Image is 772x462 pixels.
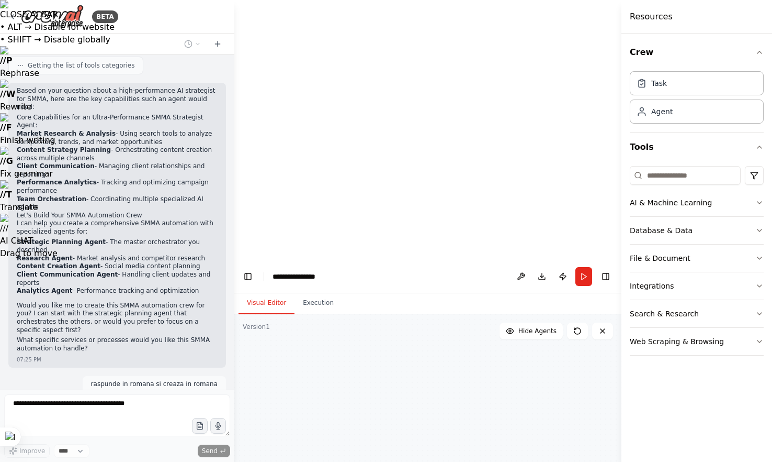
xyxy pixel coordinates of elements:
[630,272,764,300] button: Integrations
[210,418,226,434] button: Click to speak your automation idea
[294,292,342,314] button: Execution
[630,281,674,291] div: Integrations
[17,255,73,262] strong: Research Agent
[518,327,557,335] span: Hide Agents
[239,292,294,314] button: Visual Editor
[630,309,699,319] div: Search & Research
[630,336,724,347] div: Web Scraping & Browsing
[241,269,255,284] button: Hide left sidebar
[17,262,218,271] li: - Social media content planning
[499,323,563,339] button: Hide Agents
[192,418,208,434] button: Upload files
[17,336,218,353] p: What specific services or processes would you like this SMMA automation to handle?
[91,380,218,389] p: raspunde in romana si creaza in romana
[17,356,41,364] div: 07:25 PM
[630,162,764,364] div: Tools
[17,287,72,294] strong: Analytics Agent
[4,444,50,458] button: Improve
[17,271,118,278] strong: Client Communication Agent
[17,262,100,270] strong: Content Creation Agent
[17,302,218,334] p: Would you like me to create this SMMA automation crew for you? I can start with the strategic pla...
[198,445,230,457] button: Send
[273,271,326,282] nav: breadcrumb
[17,287,218,295] li: - Performance tracking and optimization
[598,269,613,284] button: Hide right sidebar
[17,271,218,287] li: - Handling client updates and reports
[202,447,218,455] span: Send
[630,300,764,327] button: Search & Research
[243,323,270,331] div: Version 1
[19,447,45,455] span: Improve
[630,328,764,355] button: Web Scraping & Browsing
